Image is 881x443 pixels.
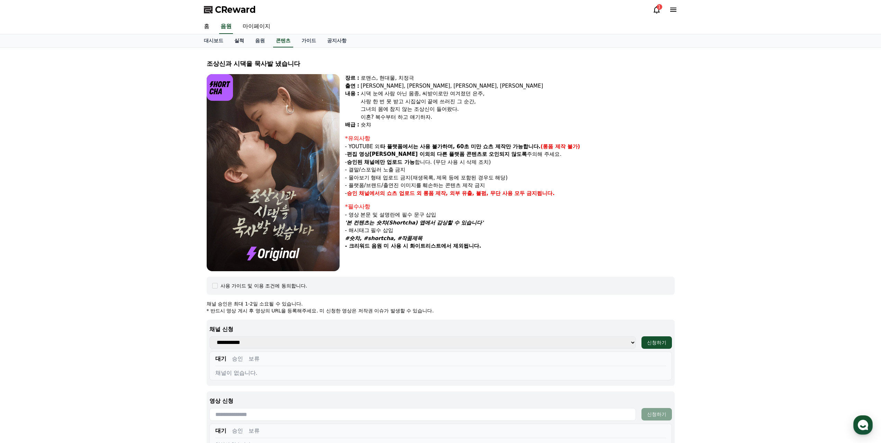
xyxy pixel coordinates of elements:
p: - 플랫폼/브랜드/출연진 이미지를 훼손하는 콘텐츠 제작 금지 [345,181,675,189]
a: 설정 [89,220,133,237]
strong: 롱폼 제작, 외부 유출, 불펌, 무단 사용 모두 금지됩니다. [423,190,555,196]
p: - 주의해 주세요. [345,150,675,158]
strong: 승인 채널에서의 쇼츠 업로드 외 [347,190,422,196]
strong: 승인된 채널에만 업로드 가능 [347,159,415,165]
a: 대시보드 [198,34,229,47]
div: 1 [657,4,662,10]
div: *유의사항 [345,134,675,143]
button: 신청하기 [641,336,672,349]
p: - 몰아보기 형태 업로드 금지(재생목록, 제목 등에 포함된 경우도 해당) [345,174,675,182]
div: 출연 : [345,82,359,90]
img: logo [207,74,233,101]
p: 영상 신청 [209,397,672,405]
button: 보류 [249,427,260,435]
strong: (롱폼 제작 불가) [541,143,580,150]
em: #숏챠, #shortcha, #작품제목 [345,235,423,241]
div: 숏챠 [361,121,675,129]
div: 사랑 한 번 못 받고 시집살이 끝에 쓰러진 그 순간, [361,98,675,106]
a: 홈 [198,19,215,34]
button: 승인 [232,355,243,363]
button: 보류 [249,355,260,363]
div: 그녀의 몸에 참지 않는 조상신이 들어왔다. [361,105,675,113]
a: 실적 [229,34,250,47]
div: *필수사항 [345,203,675,211]
p: - 영상 본문 및 설명란에 필수 문구 삽입 [345,211,675,219]
strong: 편집 영상[PERSON_NAME] 이외의 [347,151,435,157]
p: - YOUTUBE 외 [345,143,675,151]
span: CReward [215,4,256,15]
div: 장르 : [345,74,359,82]
p: - [345,189,675,197]
button: 대기 [215,427,226,435]
button: 승인 [232,427,243,435]
p: 채널 승인은 최대 1-2일 소요될 수 있습니다. [207,300,675,307]
a: 음원 [250,34,270,47]
span: 설정 [107,230,115,236]
a: 1 [653,6,661,14]
button: 대기 [215,355,226,363]
a: 콘텐츠 [273,34,293,47]
div: 사용 가이드 및 이용 조건에 동의합니다. [221,282,307,289]
em: '본 컨텐츠는 숏챠(Shortcha) 앱에서 감상할 수 있습니다' [345,220,484,226]
div: [PERSON_NAME], [PERSON_NAME], [PERSON_NAME], [PERSON_NAME] [361,82,675,90]
strong: 다른 플랫폼 콘텐츠로 오인되지 않도록 [437,151,527,157]
div: 채널이 없습니다. [215,369,666,377]
div: 로맨스, 현대물, 치정극 [361,74,675,82]
div: 배급 : [345,121,359,129]
a: CReward [204,4,256,15]
p: * 반드시 영상 게시 후 영상의 URL을 등록해주세요. 미 신청한 영상은 저작권 이슈가 발생할 수 있습니다. [207,307,675,314]
img: video [207,74,340,271]
p: 채널 신청 [209,325,672,334]
p: - 결말/스포일러 노출 금지 [345,166,675,174]
a: 마이페이지 [237,19,276,34]
div: 이혼? 복수부터 하고 얘기하자. [361,113,675,121]
a: 대화 [46,220,89,237]
span: 대화 [63,230,72,236]
a: 가이드 [296,34,322,47]
p: - 해시태그 필수 삽입 [345,227,675,234]
div: 조상신과 시댁을 묵사발 냈습니다 [207,59,675,69]
div: 시댁 눈에 사람 아닌 몸종, 씨받이로만 여겨졌던 은주, [361,90,675,98]
div: 내용 : [345,90,359,121]
a: 공지사항 [322,34,352,47]
div: 신청하기 [647,411,666,418]
button: 신청하기 [641,408,672,420]
p: - 합니다. (무단 사용 시 삭제 조치) [345,158,675,166]
div: 신청하기 [647,339,666,346]
a: 음원 [219,19,233,34]
a: 홈 [2,220,46,237]
strong: 타 플랫폼에서는 사용 불가하며, 60초 미만 쇼츠 제작만 가능합니다. [380,143,541,150]
strong: - 크리워드 음원 미 사용 시 화이트리스트에서 제외됩니다. [345,243,481,249]
span: 홈 [22,230,26,236]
